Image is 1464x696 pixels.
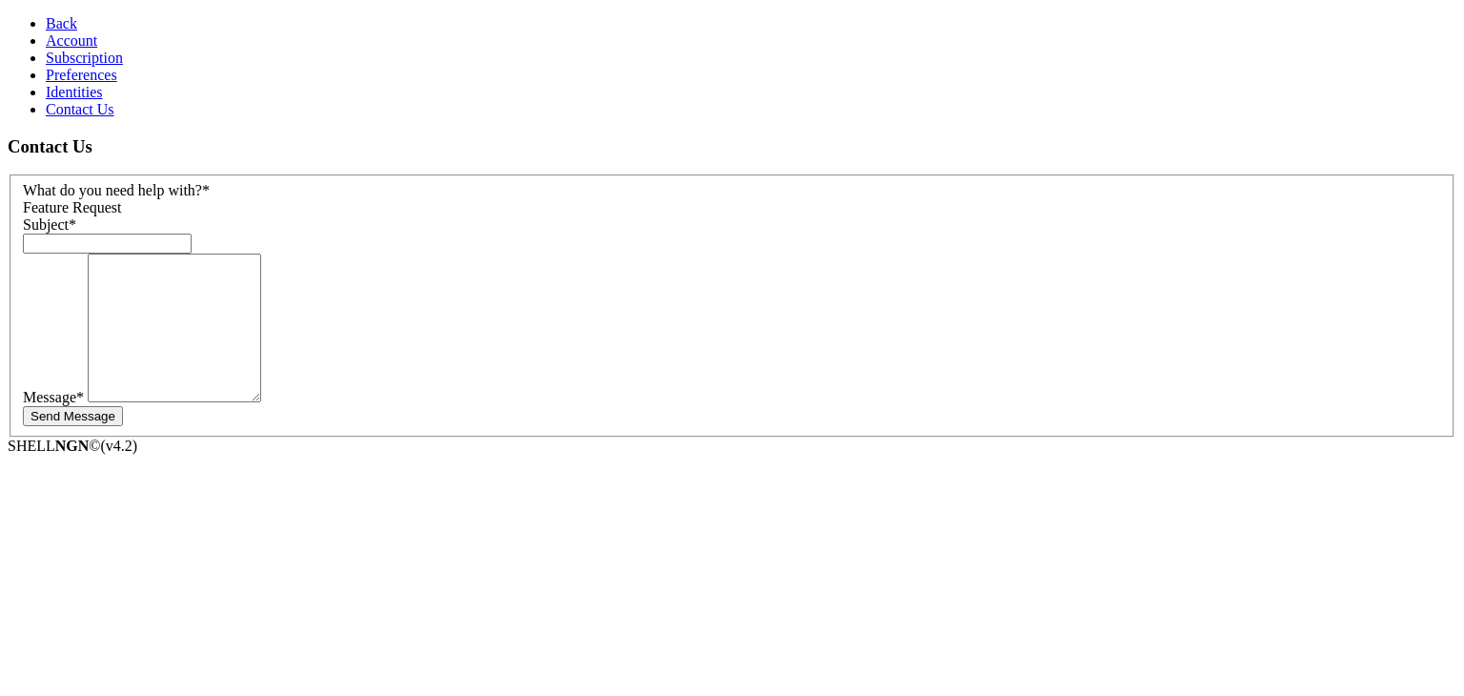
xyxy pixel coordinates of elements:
button: Send Message [23,406,123,426]
span: 4.2.0 [101,438,138,454]
a: Identities [46,84,103,100]
div: Feature Request [23,199,1441,216]
a: Subscription [46,50,123,66]
b: NGN [55,438,90,454]
a: Preferences [46,67,117,83]
h3: Contact Us [8,136,1456,157]
a: Account [46,32,97,49]
a: Contact Us [46,101,114,117]
label: Subject [23,216,76,233]
a: Back [46,15,77,31]
span: SHELL © [8,438,137,454]
span: Feature Request [23,199,122,215]
label: What do you need help with? [23,182,210,198]
label: Message [23,389,84,405]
